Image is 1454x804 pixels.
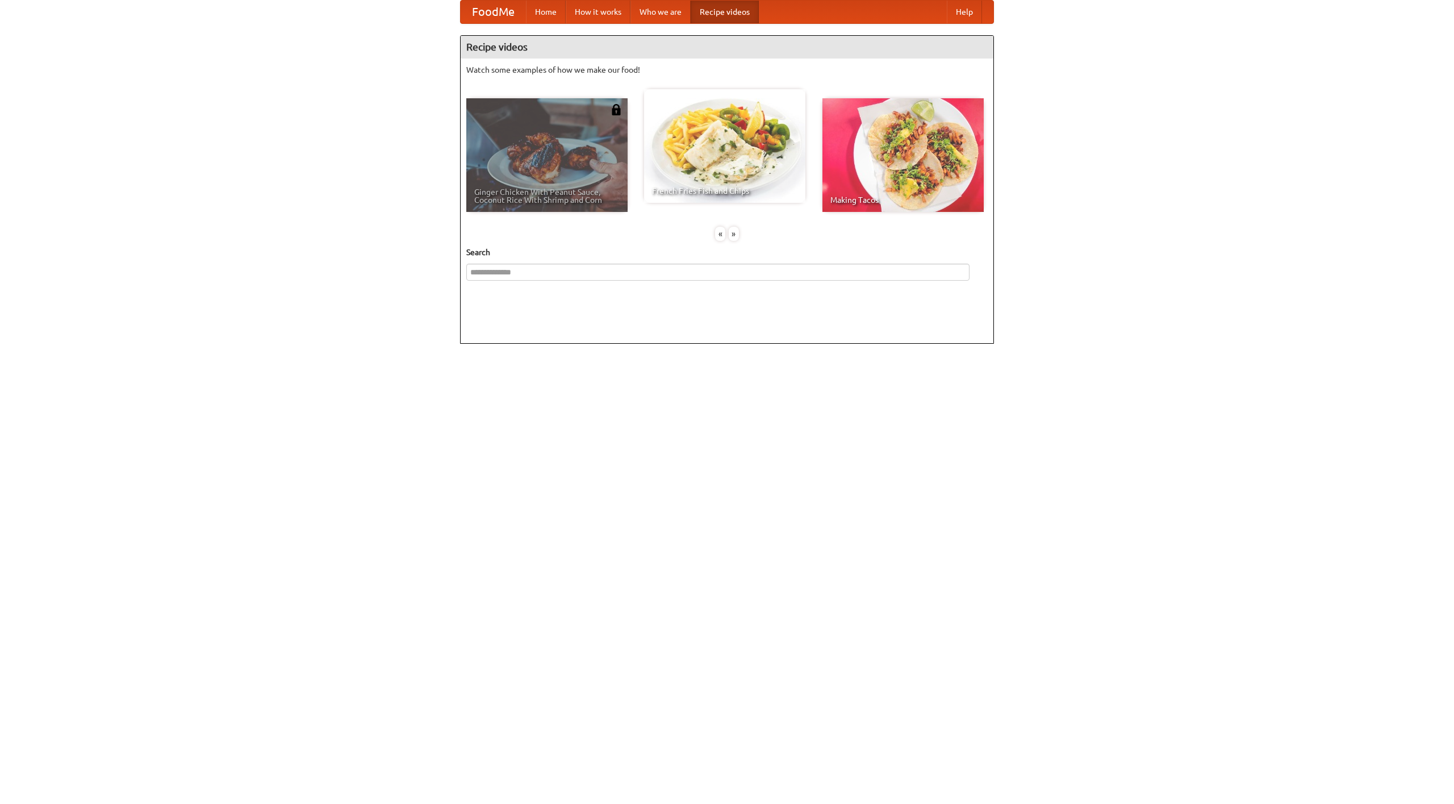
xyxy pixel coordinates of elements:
span: French Fries Fish and Chips [652,187,797,195]
img: 483408.png [611,104,622,115]
div: « [715,227,725,241]
p: Watch some examples of how we make our food! [466,64,988,76]
a: Making Tacos [822,98,984,212]
a: French Fries Fish and Chips [644,89,805,203]
a: Recipe videos [691,1,759,23]
h4: Recipe videos [461,36,993,59]
a: Home [526,1,566,23]
a: How it works [566,1,630,23]
a: Help [947,1,982,23]
h5: Search [466,247,988,258]
span: Making Tacos [830,196,976,204]
div: » [729,227,739,241]
a: FoodMe [461,1,526,23]
a: Who we are [630,1,691,23]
